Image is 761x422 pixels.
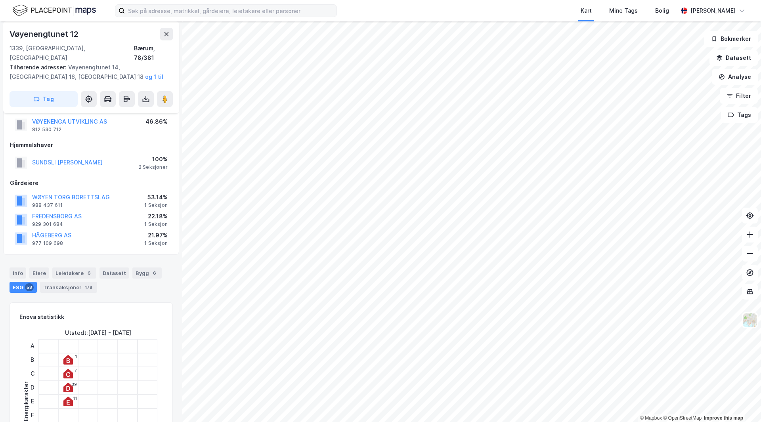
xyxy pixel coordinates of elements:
div: 6 [151,269,159,277]
div: C [27,367,37,381]
div: 39 [72,382,77,387]
div: 6 [85,269,93,277]
div: Eiere [29,267,49,279]
div: 929 301 684 [32,221,63,227]
div: D [27,381,37,395]
div: 7 [75,368,77,373]
div: Kart [581,6,592,15]
div: 22.18% [144,212,168,221]
div: Energikarakter [21,382,31,421]
div: 1 Seksjon [144,221,168,227]
button: Tags [721,107,758,123]
div: Vøyenengtunet 12 [10,28,80,40]
div: Bolig [655,6,669,15]
div: Hjemmelshaver [10,140,172,150]
div: Mine Tags [609,6,638,15]
div: ESG [10,282,37,293]
div: 1 [75,354,77,359]
div: 100% [139,155,168,164]
div: 1 Seksjon [144,240,168,246]
div: Gårdeiere [10,178,172,188]
div: 2 Seksjoner [139,164,168,170]
div: Datasett [99,267,129,279]
div: 812 530 712 [32,126,61,133]
div: 53.14% [144,193,168,202]
div: 46.86% [145,117,168,126]
div: Info [10,267,26,279]
div: 1339, [GEOGRAPHIC_DATA], [GEOGRAPHIC_DATA] [10,44,134,63]
a: Improve this map [704,415,743,421]
div: Leietakere [52,267,96,279]
div: Enova statistikk [19,312,64,322]
button: Tag [10,91,78,107]
div: 1 Seksjon [144,202,168,208]
iframe: Chat Widget [721,384,761,422]
span: Tilhørende adresser: [10,64,68,71]
div: 11 [73,396,77,401]
img: Z [742,313,757,328]
div: [PERSON_NAME] [690,6,736,15]
button: Filter [720,88,758,104]
div: 21.97% [144,231,168,240]
img: logo.f888ab2527a4732fd821a326f86c7f29.svg [13,4,96,17]
div: B [27,353,37,367]
div: Bygg [132,267,162,279]
div: 977 109 698 [32,240,63,246]
a: OpenStreetMap [663,415,702,421]
button: Bokmerker [704,31,758,47]
div: 988 437 611 [32,202,63,208]
div: Utstedt : [DATE] - [DATE] [65,328,131,338]
div: Vøyenengtunet 14, [GEOGRAPHIC_DATA] 16, [GEOGRAPHIC_DATA] 18 [10,63,166,82]
div: Bærum, 78/381 [134,44,173,63]
div: E [27,395,37,409]
div: Transaksjoner [40,282,97,293]
button: Datasett [709,50,758,66]
a: Mapbox [640,415,662,421]
div: 178 [83,283,94,291]
div: 58 [25,283,34,291]
button: Analyse [712,69,758,85]
input: Søk på adresse, matrikkel, gårdeiere, leietakere eller personer [125,5,337,17]
div: A [27,339,37,353]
